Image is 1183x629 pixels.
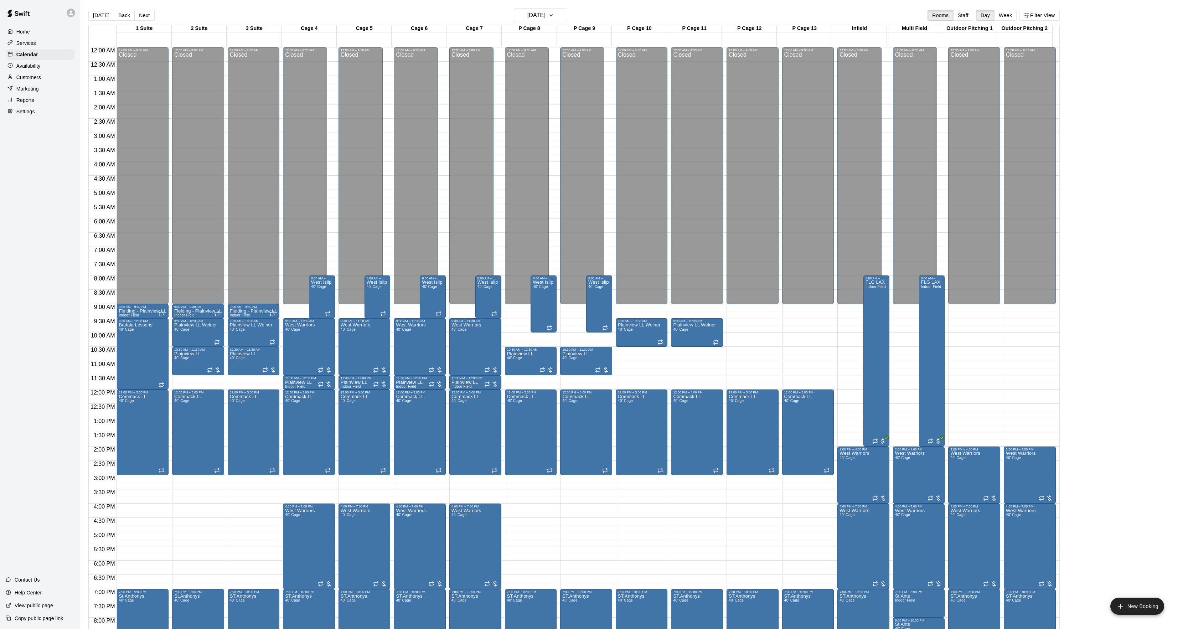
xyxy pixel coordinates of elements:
[119,52,166,306] div: Closed
[92,104,117,110] span: 2:00 AM
[866,285,886,289] span: Indoor Field
[230,348,278,351] div: 10:30 AM – 11:30 AM
[6,38,74,48] div: Services
[89,47,117,53] span: 12:00 AM
[782,47,834,304] div: 12:00 AM – 9:00 AM: Closed
[507,399,522,403] span: 40' Cage
[484,367,490,373] span: Recurring event
[616,318,668,347] div: 9:30 AM – 10:30 AM: Plainview LL Weiner
[373,381,379,387] span: Recurring event
[6,106,74,117] a: Settings
[396,48,436,52] div: 12:00 AM – 9:00 AM
[449,47,494,304] div: 12:00 AM – 9:00 AM: Closed
[285,391,333,394] div: 12:00 PM – 3:00 PM
[950,48,998,52] div: 12:00 AM – 9:00 AM
[16,40,36,47] p: Services
[262,367,268,373] span: Recurring event
[285,328,300,331] span: 40' Cage
[396,328,411,331] span: 40' Cage
[491,311,497,316] span: Recurring event
[429,367,434,373] span: Recurring event
[449,375,501,390] div: 11:30 AM – 12:00 PM: Plainview LL
[172,347,224,375] div: 10:30 AM – 11:30 AM: Plainview LL
[673,52,721,306] div: Closed
[117,47,169,304] div: 12:00 AM – 9:00 AM: Closed
[341,376,388,380] div: 11:30 AM – 12:00 PM
[948,47,1000,304] div: 12:00 AM – 9:00 AM: Closed
[1006,448,1054,451] div: 2:00 PM – 4:00 PM
[311,285,326,289] span: 40' Cage
[318,381,324,387] span: Recurring event
[230,328,245,331] span: 40' Cage
[422,285,437,289] span: 40' Cage
[15,589,42,596] p: Help Center
[942,25,997,32] div: Outdoor Pitching 1
[6,95,74,105] a: Reports
[451,391,499,394] div: 12:00 PM – 3:00 PM
[119,391,166,394] div: 12:00 PM – 3:00 PM
[616,47,668,304] div: 12:00 AM – 9:00 AM: Closed
[172,25,227,32] div: 2 Suite
[602,325,608,331] span: Recurring event
[667,25,722,32] div: P Cage 11
[15,576,40,583] p: Contact Us
[727,390,779,475] div: 12:00 PM – 3:00 PM: Commack LL
[451,48,491,52] div: 12:00 AM – 9:00 AM
[92,233,117,239] span: 6:30 AM
[339,47,383,304] div: 12:00 AM – 9:00 AM: Closed
[341,399,356,403] span: 40' Cage
[449,390,501,475] div: 12:00 PM – 3:00 PM: Commack LL
[16,28,30,35] p: Home
[502,25,557,32] div: P Cage 8
[618,52,666,306] div: Closed
[119,328,134,331] span: 40' Cage
[396,52,436,306] div: Closed
[527,10,546,20] h6: [DATE]
[16,62,41,69] p: Availability
[673,48,721,52] div: 12:00 AM – 9:00 AM
[832,25,887,32] div: Infield
[6,61,74,71] a: Availability
[89,404,117,410] span: 12:30 PM
[919,275,945,447] div: 8:00 AM – 2:00 PM: FLG LAX
[784,391,832,394] div: 12:00 PM – 3:00 PM
[449,318,501,375] div: 9:30 AM – 11:30 AM: West Warriors
[784,52,832,306] div: Closed
[588,277,610,280] div: 8:00 AM – 10:00 AM
[92,76,117,82] span: 1:00 AM
[15,602,53,609] p: View public page
[866,277,887,280] div: 8:00 AM – 2:00 PM
[6,26,74,37] a: Home
[92,218,117,225] span: 6:00 AM
[976,10,995,21] button: Day
[134,10,154,21] button: Next
[671,318,723,347] div: 9:30 AM – 10:30 AM: Plainview LL Weiner
[893,47,937,304] div: 12:00 AM – 9:00 AM: Closed
[507,356,522,360] span: 40' Cage
[507,391,555,394] div: 12:00 PM – 3:00 PM
[92,176,117,182] span: 4:30 AM
[422,277,444,280] div: 8:00 AM – 9:30 AM
[283,318,335,375] div: 9:30 AM – 11:30 AM: West Warriors
[863,275,889,447] div: 8:00 AM – 2:00 PM: FLG LAX
[174,399,189,403] span: 40' Cage
[114,10,135,21] button: Back
[895,52,935,306] div: Closed
[1004,447,1056,504] div: 2:00 PM – 4:00 PM: West Warriors
[341,319,388,323] div: 9:30 AM – 11:30 AM
[840,48,879,52] div: 12:00 AM – 9:00 AM
[394,375,446,390] div: 11:30 AM – 12:00 PM: Plainview LL
[562,356,577,360] span: 40' Cage
[92,290,117,296] span: 8:30 AM
[950,456,965,460] span: 40' Cage
[560,47,604,304] div: 12:00 AM – 9:00 AM: Closed
[282,25,337,32] div: Cage 4
[921,285,941,289] span: Indoor Field
[729,52,776,306] div: Closed
[451,52,491,306] div: Closed
[337,25,392,32] div: Cage 5
[285,399,300,403] span: 40' Cage
[269,311,275,316] span: Recurring event
[92,119,117,125] span: 2:30 AM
